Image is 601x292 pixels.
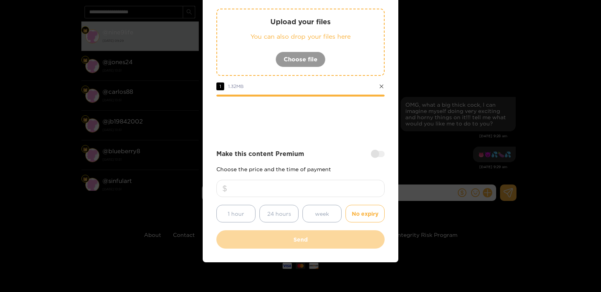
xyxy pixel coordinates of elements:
button: No expiry [345,205,385,222]
button: 1 hour [216,205,256,222]
button: Choose file [275,52,326,67]
p: Upload your files [233,17,368,26]
button: Send [216,230,385,249]
button: 24 hours [259,205,299,222]
span: 1 [216,82,224,90]
button: week [302,205,342,222]
span: 1.32 MB [228,84,244,89]
span: week [315,209,329,218]
strong: Make this content Premium [216,149,304,158]
p: Choose the price and the time of payment [216,166,385,172]
span: 1 hour [228,209,244,218]
span: 24 hours [267,209,291,218]
span: No expiry [352,209,378,218]
p: You can also drop your files here [233,32,368,41]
